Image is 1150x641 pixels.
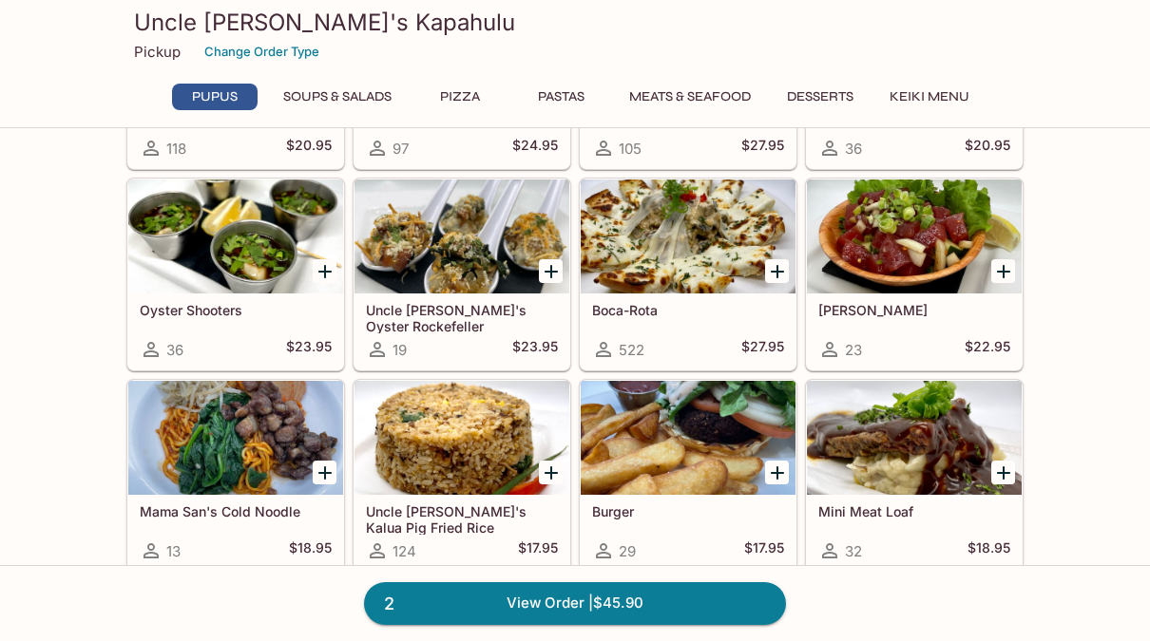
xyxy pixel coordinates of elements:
[592,503,784,519] h5: Burger
[512,137,558,160] h5: $24.95
[991,259,1015,283] button: Add Ahi Poke
[166,542,181,560] span: 13
[581,381,795,495] div: Burger
[818,503,1010,519] h5: Mini Meat Loaf
[845,341,862,359] span: 23
[393,341,407,359] span: 19
[619,140,642,158] span: 105
[140,302,332,318] h5: Oyster Shooters
[393,542,416,560] span: 124
[166,140,186,158] span: 118
[741,338,784,361] h5: $27.95
[965,137,1010,160] h5: $20.95
[818,302,1010,318] h5: [PERSON_NAME]
[355,179,569,293] div: Uncle Bo's Oyster Rockefeller
[879,84,980,110] button: Keiki Menu
[355,381,569,495] div: Uncle Bo's Kalua Pig Fried Rice
[965,338,1010,361] h5: $22.95
[619,341,644,359] span: 522
[354,179,570,370] a: Uncle [PERSON_NAME]'s Oyster Rockefeller19$23.95
[128,179,343,293] div: Oyster Shooters
[366,503,558,535] h5: Uncle [PERSON_NAME]'s Kalua Pig Fried Rice
[765,259,789,283] button: Add Boca-Rota
[127,179,344,370] a: Oyster Shooters36$23.95
[373,591,406,617] span: 2
[581,179,795,293] div: Boca-Rota
[619,542,636,560] span: 29
[313,259,336,283] button: Add Oyster Shooters
[134,43,181,61] p: Pickup
[619,84,761,110] button: Meats & Seafood
[807,381,1022,495] div: Mini Meat Loaf
[991,461,1015,484] button: Add Mini Meat Loaf
[354,380,570,572] a: Uncle [PERSON_NAME]'s Kalua Pig Fried Rice124$17.95
[366,302,558,333] h5: Uncle [PERSON_NAME]'s Oyster Rockefeller
[196,37,328,66] button: Change Order Type
[592,302,784,318] h5: Boca-Rota
[313,461,336,484] button: Add Mama San's Cold Noodle
[166,341,183,359] span: 36
[364,582,786,624] a: 2View Order |$45.90
[580,380,796,572] a: Burger29$17.95
[134,8,1016,37] h3: Uncle [PERSON_NAME]'s Kapahulu
[776,84,864,110] button: Desserts
[393,140,409,158] span: 97
[741,137,784,160] h5: $27.95
[968,539,1010,562] h5: $18.95
[417,84,503,110] button: Pizza
[286,137,332,160] h5: $20.95
[286,338,332,361] h5: $23.95
[518,84,604,110] button: Pastas
[744,539,784,562] h5: $17.95
[128,381,343,495] div: Mama San's Cold Noodle
[539,461,563,484] button: Add Uncle Bo's Kalua Pig Fried Rice
[580,179,796,370] a: Boca-Rota522$27.95
[289,539,332,562] h5: $18.95
[512,338,558,361] h5: $23.95
[807,179,1022,293] div: Ahi Poke
[765,461,789,484] button: Add Burger
[140,503,332,519] h5: Mama San's Cold Noodle
[845,140,862,158] span: 36
[172,84,258,110] button: Pupus
[518,539,558,562] h5: $17.95
[273,84,402,110] button: Soups & Salads
[806,380,1023,572] a: Mini Meat Loaf32$18.95
[806,179,1023,370] a: [PERSON_NAME]23$22.95
[127,380,344,572] a: Mama San's Cold Noodle13$18.95
[845,542,862,560] span: 32
[539,259,563,283] button: Add Uncle Bo's Oyster Rockefeller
